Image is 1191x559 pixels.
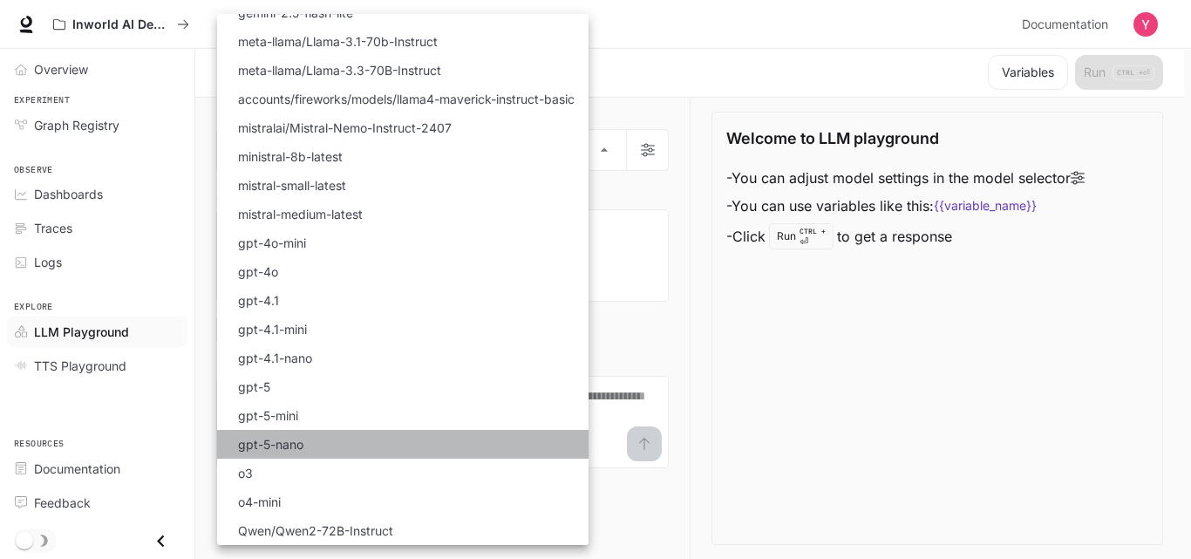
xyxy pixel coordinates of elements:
p: o4-mini [238,493,281,511]
p: gpt-5-nano [238,435,303,453]
p: ministral-8b-latest [238,147,343,166]
p: gpt-4o [238,262,278,281]
p: gpt-4o-mini [238,234,306,252]
p: meta-llama/Llama-3.3-70B-Instruct [238,61,441,79]
p: Qwen/Qwen2-72B-Instruct [238,522,393,540]
p: o3 [238,464,253,482]
p: mistral-medium-latest [238,205,363,223]
p: accounts/fireworks/models/llama4-maverick-instruct-basic [238,90,575,108]
p: meta-llama/Llama-3.1-70b-Instruct [238,32,438,51]
p: gpt-4.1-mini [238,320,307,338]
p: gpt-4.1-nano [238,349,312,367]
p: gpt-5-mini [238,406,298,425]
p: gpt-4.1 [238,291,279,310]
p: mistralai/Mistral-Nemo-Instruct-2407 [238,119,452,137]
p: gpt-5 [238,378,270,396]
p: mistral-small-latest [238,176,346,194]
